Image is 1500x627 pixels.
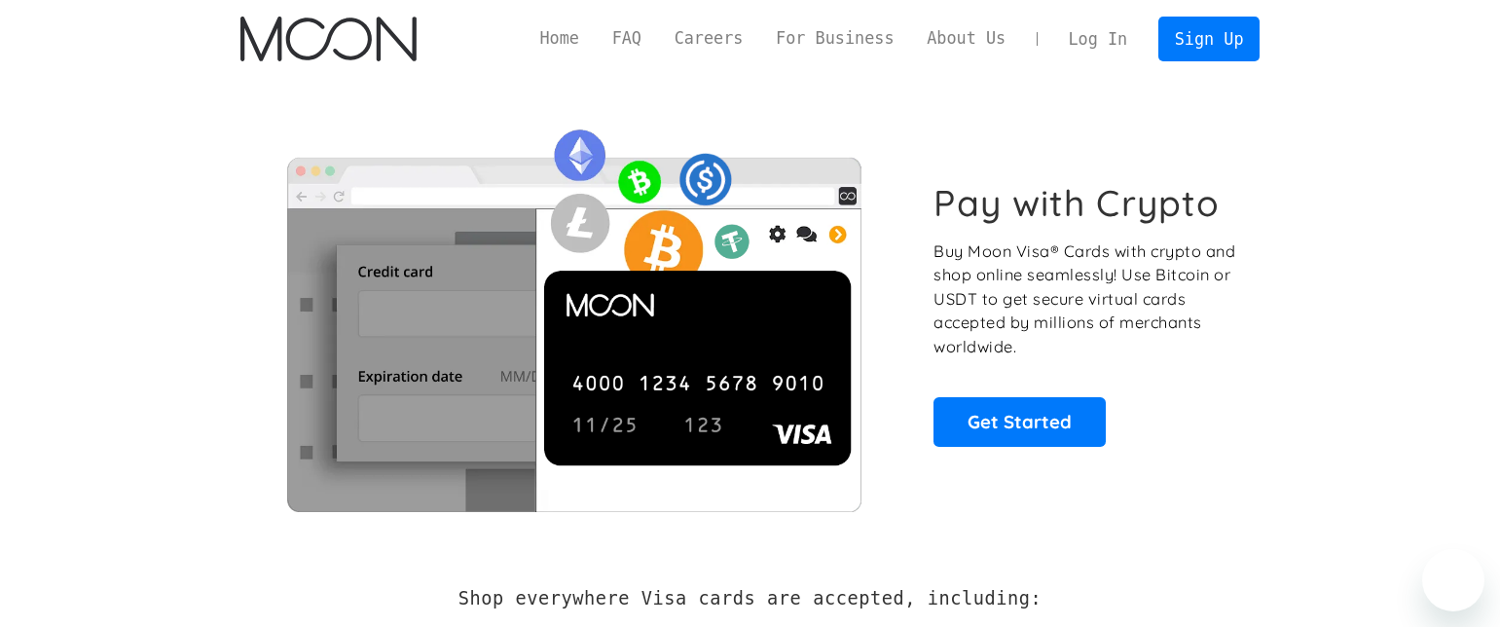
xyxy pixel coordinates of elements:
a: Home [524,26,596,51]
img: Moon Cards let you spend your crypto anywhere Visa is accepted. [240,116,907,511]
p: Buy Moon Visa® Cards with crypto and shop online seamlessly! Use Bitcoin or USDT to get secure vi... [933,240,1238,359]
h2: Shop everywhere Visa cards are accepted, including: [458,588,1042,609]
a: FAQ [596,26,658,51]
a: home [240,17,417,61]
a: Sign Up [1158,17,1260,60]
img: Moon Logo [240,17,417,61]
h1: Pay with Crypto [933,181,1220,225]
iframe: 启动消息传送窗口的按钮 [1422,549,1484,611]
a: Log In [1052,18,1144,60]
a: About Us [910,26,1022,51]
a: For Business [759,26,910,51]
a: Get Started [933,397,1106,446]
a: Careers [658,26,759,51]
